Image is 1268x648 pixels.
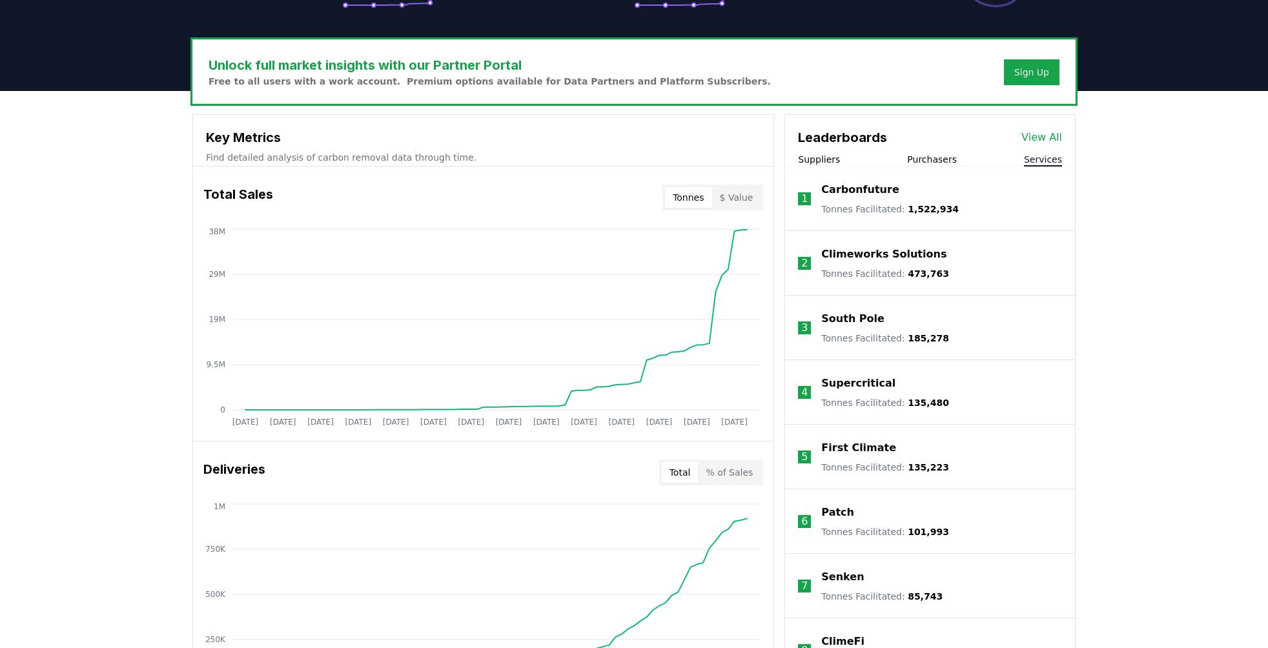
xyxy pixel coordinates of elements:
tspan: [DATE] [496,418,522,427]
a: View All [1021,130,1062,145]
tspan: 1M [214,502,225,511]
p: Free to all users with a work account. Premium options available for Data Partners and Platform S... [209,75,771,88]
p: 6 [801,514,808,529]
h3: Total Sales [203,185,273,210]
tspan: [DATE] [345,418,372,427]
tspan: 9.5M [207,360,225,369]
button: Total [662,462,699,483]
span: 85,743 [908,591,943,602]
a: Senken [821,569,864,585]
h3: Key Metrics [206,128,761,147]
a: South Pole [821,311,885,327]
p: 5 [801,449,808,465]
tspan: [DATE] [571,418,597,427]
tspan: [DATE] [270,418,296,427]
span: 185,278 [908,333,949,343]
tspan: [DATE] [533,418,560,427]
span: 1,522,934 [908,204,959,214]
p: 3 [801,320,808,336]
span: 135,223 [908,462,949,472]
tspan: [DATE] [232,418,259,427]
p: Tonnes Facilitated : [821,525,949,538]
tspan: 500K [205,590,226,599]
p: 4 [801,385,808,400]
a: Supercritical [821,376,895,391]
a: First Climate [821,440,896,456]
p: Tonnes Facilitated : [821,461,949,474]
h3: Deliveries [203,460,265,485]
button: Services [1024,153,1062,166]
p: 2 [801,256,808,271]
tspan: [DATE] [383,418,409,427]
button: $ Value [712,187,761,208]
button: Sign Up [1004,59,1059,85]
button: % of Sales [698,462,761,483]
p: Tonnes Facilitated : [821,203,959,216]
tspan: [DATE] [721,418,748,427]
h3: Leaderboards [798,128,887,147]
p: Find detailed analysis of carbon removal data through time. [206,151,761,164]
a: Climeworks Solutions [821,247,946,262]
a: Patch [821,505,854,520]
a: Sign Up [1014,66,1049,79]
tspan: [DATE] [646,418,673,427]
p: 7 [801,578,808,594]
tspan: 38M [209,227,225,236]
button: Tonnes [665,187,711,208]
tspan: [DATE] [458,418,484,427]
button: Purchasers [907,153,957,166]
tspan: [DATE] [420,418,447,427]
tspan: 19M [209,315,225,324]
h3: Unlock full market insights with our Partner Portal [209,56,771,75]
p: Tonnes Facilitated : [821,590,943,603]
span: 101,993 [908,527,949,537]
tspan: [DATE] [608,418,635,427]
span: 135,480 [908,398,949,408]
button: Suppliers [798,153,840,166]
tspan: 750K [205,545,226,554]
a: Carbonfuture [821,182,899,197]
p: Tonnes Facilitated : [821,332,949,345]
tspan: 250K [205,635,226,644]
p: Tonnes Facilitated : [821,267,949,280]
p: 1 [801,191,808,207]
span: 473,763 [908,268,949,279]
tspan: [DATE] [684,418,710,427]
tspan: 29M [209,270,225,279]
p: Tonnes Facilitated : [821,396,949,409]
tspan: 0 [220,405,225,414]
tspan: [DATE] [307,418,334,427]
